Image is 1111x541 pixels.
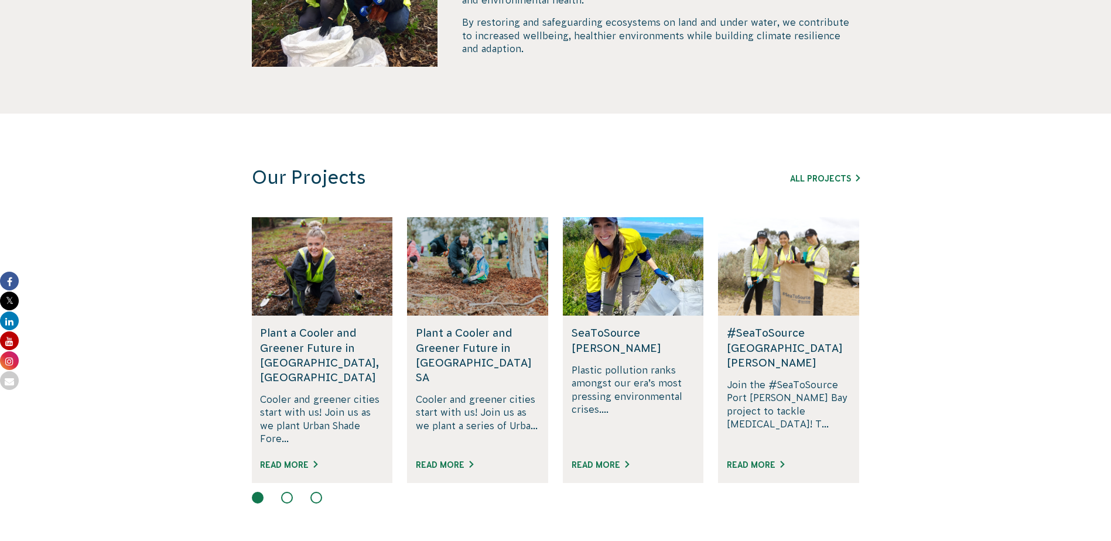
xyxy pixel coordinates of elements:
h3: Our Projects [252,166,702,189]
p: By restoring and safeguarding ecosystems on land and under water, we contribute to increased well... [462,16,859,55]
a: Read More [572,460,629,470]
a: Read More [416,460,473,470]
a: All Projects [790,174,860,183]
a: Read More [260,460,317,470]
h5: SeaToSource [PERSON_NAME] [572,326,695,355]
h5: #SeaToSource [GEOGRAPHIC_DATA][PERSON_NAME] [727,326,850,370]
a: Read More [727,460,784,470]
h5: Plant a Cooler and Greener Future in [GEOGRAPHIC_DATA], [GEOGRAPHIC_DATA] [260,326,384,385]
p: Cooler and greener cities start with us! Join us as we plant Urban Shade Fore... [260,393,384,446]
h5: Plant a Cooler and Greener Future in [GEOGRAPHIC_DATA] SA [416,326,539,385]
p: Cooler and greener cities start with us! Join us as we plant a series of Urba... [416,393,539,446]
p: Plastic pollution ranks amongst our era’s most pressing environmental crises.... [572,364,695,446]
p: Join the #SeaToSource Port [PERSON_NAME] Bay project to tackle [MEDICAL_DATA]! T... [727,378,850,446]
